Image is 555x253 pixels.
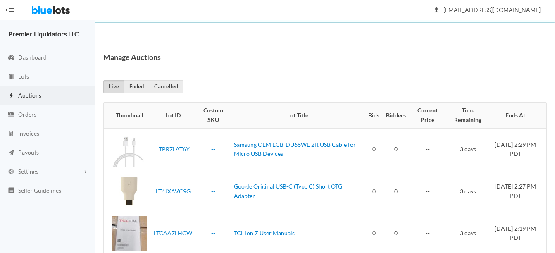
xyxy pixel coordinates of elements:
span: Invoices [18,130,39,137]
span: Payouts [18,149,39,156]
td: 0 [383,170,409,212]
a: -- [211,188,215,195]
ion-icon: calculator [7,130,15,138]
a: Samsung OEM ECB-DU68WE 2ft USB Cable for Micro USB Devices [234,141,356,158]
span: Dashboard [18,54,47,61]
th: Custom SKU [195,103,231,128]
ion-icon: clipboard [7,73,15,81]
ion-icon: person [432,7,441,14]
ion-icon: cog [7,168,15,176]
ion-icon: list box [7,187,15,195]
td: -- [409,170,446,212]
ion-icon: speedometer [7,54,15,62]
a: LTCAA7LHCW [154,229,192,236]
td: [DATE] 2:29 PM PDT [490,128,546,170]
a: Live [103,80,124,93]
ion-icon: flash [7,92,15,100]
a: Google Original USB-C (Type C) Short OTG Adapter [234,183,342,199]
td: 0 [365,170,383,212]
th: Bidders [383,103,409,128]
th: Time Remaining [446,103,490,128]
ion-icon: cash [7,111,15,119]
td: 3 days [446,128,490,170]
td: 3 days [446,170,490,212]
a: -- [211,229,215,236]
th: Thumbnail [104,103,150,128]
a: Cancelled [149,80,183,93]
a: TCL Ion Z User Manuals [234,229,295,236]
h1: Manage Auctions [103,51,161,63]
span: Auctions [18,92,41,99]
th: Bids [365,103,383,128]
a: LT4JXAVC9G [156,188,191,195]
td: 0 [383,128,409,170]
th: Current Price [409,103,446,128]
ion-icon: paper plane [7,149,15,157]
td: [DATE] 2:27 PM PDT [490,170,546,212]
td: -- [409,128,446,170]
span: [EMAIL_ADDRESS][DOMAIN_NAME] [434,6,541,13]
strong: Premier Liquidators LLC [8,30,79,38]
a: -- [211,146,215,153]
span: Seller Guidelines [18,187,61,194]
td: 0 [365,128,383,170]
th: Lot Title [231,103,365,128]
span: Lots [18,73,29,80]
a: Ended [124,80,149,93]
span: Orders [18,111,36,118]
th: Ends At [490,103,546,128]
th: Lot ID [150,103,195,128]
a: LTPR7LAT6Y [156,146,190,153]
span: Settings [18,168,38,175]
